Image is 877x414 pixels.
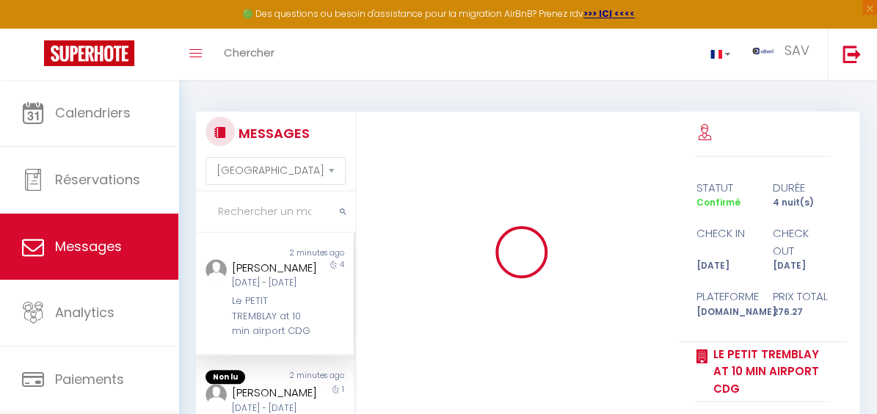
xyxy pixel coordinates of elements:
[232,294,315,338] div: Le PETIT TREMBLAY at 10 min airport CDG
[686,259,763,273] div: [DATE]
[44,40,134,66] img: Super Booking
[686,288,763,305] div: Plateforme
[205,370,245,385] span: Non lu
[55,170,140,189] span: Réservations
[696,196,740,208] span: Confirmé
[232,384,315,402] div: [PERSON_NAME]
[752,48,774,54] img: ...
[55,103,131,122] span: Calendriers
[784,41,809,59] span: SAV
[232,259,315,277] div: [PERSON_NAME]
[686,179,763,197] div: statut
[232,276,315,290] div: [DATE] - [DATE]
[275,370,354,385] div: 2 minutes ago
[196,192,355,233] input: Rechercher un mot clé
[55,237,122,255] span: Messages
[763,225,840,259] div: check out
[55,303,114,322] span: Analytics
[763,259,840,273] div: [DATE]
[224,45,274,60] span: Chercher
[275,247,354,259] div: 2 minutes ago
[340,259,344,270] span: 4
[763,196,840,210] div: 4 nuit(s)
[686,305,763,319] div: [DOMAIN_NAME]
[235,117,310,150] h3: MESSAGES
[763,179,840,197] div: durée
[205,384,227,405] img: ...
[763,305,840,319] div: 276.27
[741,29,827,80] a: ... SAV
[55,370,124,388] span: Paiements
[583,7,635,20] a: >>> ICI <<<<
[763,288,840,305] div: Prix total
[205,259,227,280] img: ...
[843,45,861,63] img: logout
[213,29,285,80] a: Chercher
[342,384,344,395] span: 1
[686,225,763,259] div: check in
[707,346,830,398] a: Le PETIT TREMBLAY at 10 min airport CDG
